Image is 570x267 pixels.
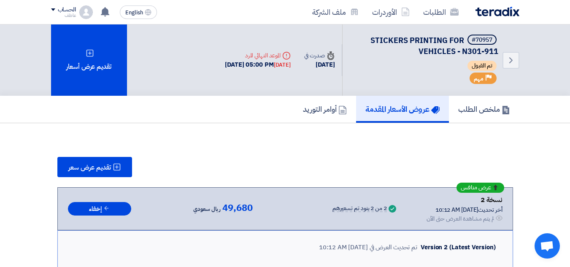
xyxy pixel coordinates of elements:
[125,10,143,16] span: English
[68,164,111,171] span: تقديم عرض سعر
[58,6,76,13] div: الحساب
[535,233,560,259] a: Open chat
[427,194,502,205] div: نسخة 2
[120,5,157,19] button: English
[294,96,356,123] a: أوامر التوريد
[57,157,132,177] button: تقديم عرض سعر
[274,61,291,69] div: [DATE]
[79,5,93,19] img: profile_test.png
[51,24,127,96] div: تقديم عرض أسعار
[225,60,291,70] div: [DATE] 05:00 PM
[449,96,519,123] a: ملخص الطلب
[427,214,494,223] div: لم يتم مشاهدة العرض حتى الآن
[427,205,502,214] div: أخر تحديث [DATE] 10:12 AM
[475,7,519,16] img: Teradix logo
[356,96,449,123] a: عروض الأسعار المقدمة
[225,51,291,60] div: الموعد النهائي للرد
[304,60,335,70] div: [DATE]
[332,205,387,212] div: 2 من 2 بنود تم تسعيرهم
[421,243,495,252] div: Version 2 (Latest Version)
[365,104,440,114] h5: عروض الأسعار المقدمة
[472,37,492,43] div: #70957
[68,202,131,216] button: إخفاء
[304,51,335,60] div: صدرت في
[461,185,491,191] span: عرض منافس
[51,13,76,18] div: عاطف
[353,35,498,57] h5: STICKERS PRINTING FOR VEHICLES - N301-911
[222,203,252,213] span: 49,680
[370,35,498,57] span: STICKERS PRINTING FOR VEHICLES - N301-911
[467,61,497,71] span: تم القبول
[319,243,417,252] div: تم تحديث العرض في [DATE] 10:12 AM
[365,2,416,22] a: الأوردرات
[305,2,365,22] a: ملف الشركة
[416,2,465,22] a: الطلبات
[458,104,510,114] h5: ملخص الطلب
[474,75,484,83] span: مهم
[193,204,221,214] span: ريال سعودي
[303,104,347,114] h5: أوامر التوريد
